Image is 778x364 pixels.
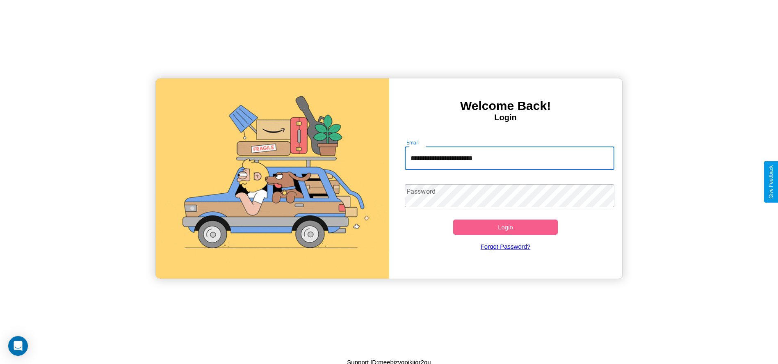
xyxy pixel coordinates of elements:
div: Give Feedback [768,165,774,199]
button: Login [453,220,558,235]
h4: Login [389,113,622,122]
a: Forgot Password? [401,235,610,258]
label: Email [406,139,419,146]
img: gif [156,78,389,279]
h3: Welcome Back! [389,99,622,113]
div: Open Intercom Messenger [8,336,28,356]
